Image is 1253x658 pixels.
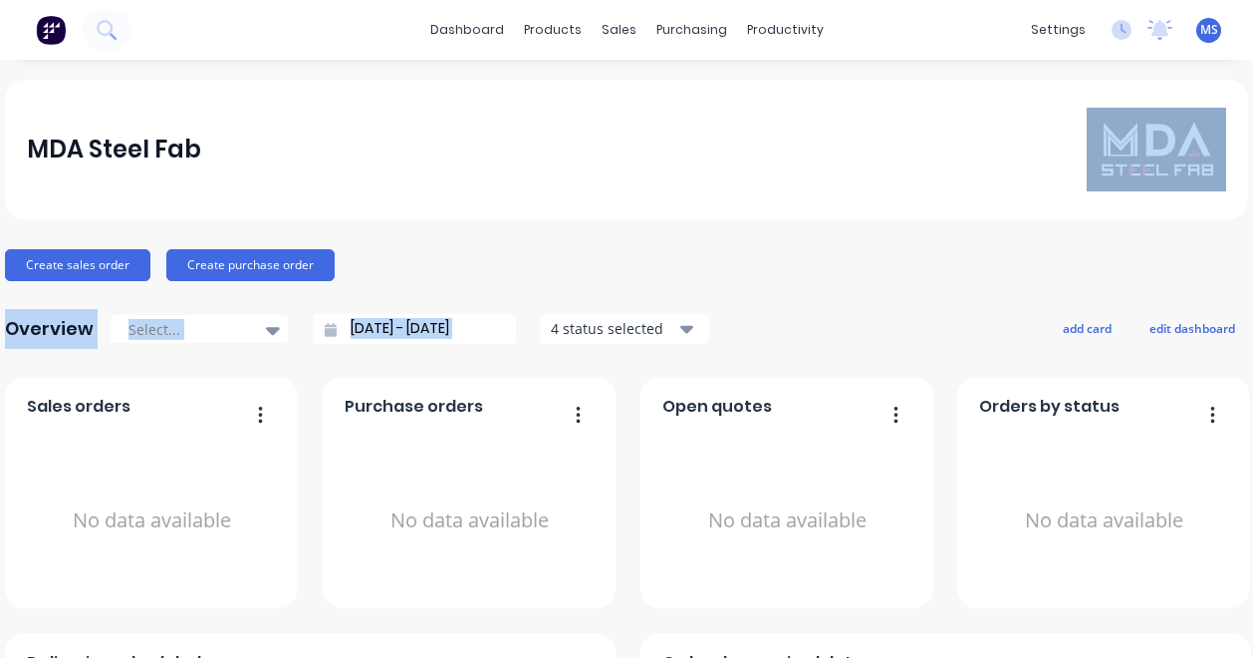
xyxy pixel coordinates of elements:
div: Overview [5,309,94,349]
div: No data available [345,427,595,615]
div: sales [592,15,646,45]
button: add card [1050,315,1125,341]
div: purchasing [646,15,737,45]
div: settings [1021,15,1096,45]
div: No data available [662,427,912,615]
span: Open quotes [662,395,772,419]
div: MDA Steel Fab [27,130,201,169]
div: products [514,15,592,45]
div: 4 status selected [551,318,676,339]
div: No data available [979,427,1229,615]
button: 4 status selected [540,314,709,344]
span: Orders by status [979,395,1120,419]
div: No data available [27,427,277,615]
span: Sales orders [27,395,130,419]
img: Factory [36,15,66,45]
button: Create purchase order [166,249,335,281]
a: dashboard [420,15,514,45]
div: productivity [737,15,834,45]
span: MS [1200,21,1218,39]
button: Create sales order [5,249,150,281]
button: edit dashboard [1136,315,1248,341]
span: Purchase orders [345,395,483,419]
img: MDA Steel Fab [1087,108,1226,191]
